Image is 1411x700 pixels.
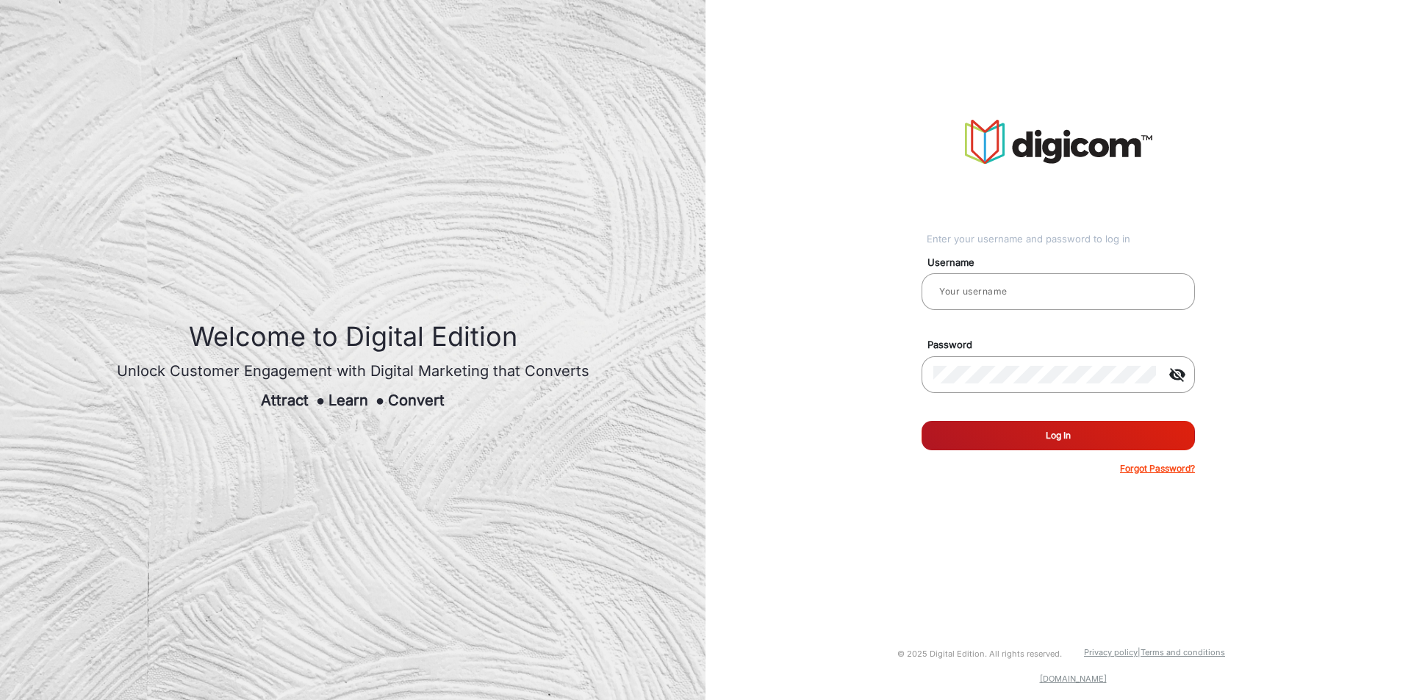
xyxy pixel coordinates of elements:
a: [DOMAIN_NAME] [1040,674,1107,684]
a: Terms and conditions [1141,647,1225,657]
small: © 2025 Digital Edition. All rights reserved. [897,649,1062,659]
div: Unlock Customer Engagement with Digital Marketing that Converts [117,360,589,382]
a: | [1138,647,1141,657]
a: Privacy policy [1084,647,1138,657]
span: ● [376,392,384,409]
mat-label: Username [916,256,1212,270]
mat-icon: visibility_off [1160,366,1195,383]
input: Your username [933,283,1183,300]
div: Attract Learn Convert [117,389,589,411]
h1: Welcome to Digital Edition [117,321,589,353]
img: vmg-logo [965,120,1152,164]
p: Forgot Password? [1120,462,1195,475]
button: Log In [922,421,1195,450]
span: ● [316,392,325,409]
div: Enter your username and password to log in [927,232,1195,247]
mat-label: Password [916,338,1212,353]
